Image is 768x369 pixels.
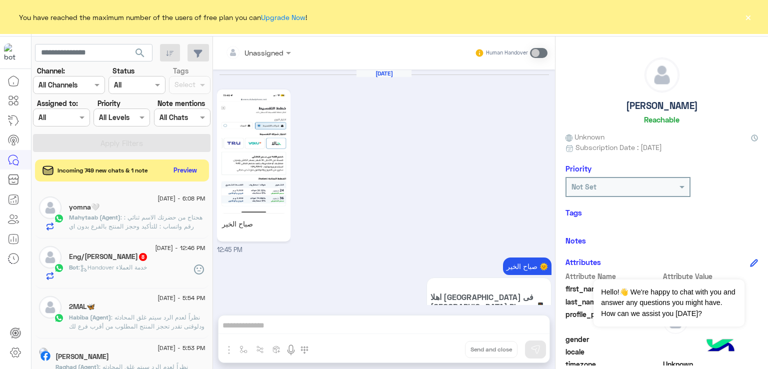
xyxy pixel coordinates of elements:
[565,257,601,266] h6: Attributes
[78,263,147,271] span: : Handover خدمة العملاء
[565,131,604,142] span: Unknown
[157,194,205,203] span: [DATE] - 6:08 PM
[565,346,661,357] span: locale
[465,341,517,358] button: Send and close
[157,343,205,352] span: [DATE] - 5:53 PM
[169,163,201,177] button: Preview
[39,347,48,356] img: picture
[645,58,679,92] img: defaultAdmin.png
[69,203,99,211] h5: yomna🤍
[139,253,147,261] span: 8
[663,334,758,344] span: null
[4,43,22,61] img: 1403182699927242
[157,98,205,108] label: Note mentions
[69,252,148,261] h5: Eng/Ahmed Eissa
[626,100,698,111] h5: [PERSON_NAME]
[155,243,205,252] span: [DATE] - 12:46 PM
[644,115,679,124] h6: Reachable
[593,279,744,326] span: Hello!👋 We're happy to chat with you and answer any questions you might have. How can we assist y...
[54,313,64,323] img: WhatsApp
[57,166,147,175] span: Incoming 749 new chats & 1 note
[565,283,661,294] span: first_name
[97,98,120,108] label: Priority
[69,313,111,321] span: Habiba (Agent)
[575,142,662,152] span: Subscription Date : [DATE]
[39,196,61,219] img: defaultAdmin.png
[219,92,288,213] img: 1825754451344235.jpg
[19,12,307,22] span: You have reached the maximum number of the users of free plan you can !
[261,13,305,21] a: Upgrade Now
[54,263,64,273] img: WhatsApp
[33,134,210,152] button: Apply Filters
[39,296,61,318] img: defaultAdmin.png
[134,47,146,59] span: search
[69,213,120,221] span: Mahytaab (Agent)
[565,309,661,332] span: profile_pic
[40,351,50,361] img: Facebook
[703,329,738,364] img: hulul-logo.png
[112,65,134,76] label: Status
[663,346,758,357] span: null
[565,236,586,245] h6: Notes
[157,293,205,302] span: [DATE] - 5:54 PM
[69,302,95,311] h5: 2MAL🦋
[217,89,290,241] a: صباح الخير
[565,334,661,344] span: gender
[430,292,547,339] span: اهلا [GEOGRAPHIC_DATA] فى [GEOGRAPHIC_DATA] Phone 📱 لتصفح الخدمات والمنتجات وأحدث العروض لدى [PER...
[69,263,78,271] span: Bot
[69,213,202,248] span: هحتاج من حضرتك الاسم ثنائي : رقم واتساب : للتأكيد وحجز المنتج بالفرع بدون اي رسوم لضمان ثبات السع...
[39,246,61,268] img: defaultAdmin.png
[743,12,753,22] button: ×
[217,246,242,253] span: 12:45 PM
[128,44,152,65] button: search
[37,98,78,108] label: Assigned to:
[503,257,551,275] p: 2/9/2025, 12:45 PM
[219,216,288,231] p: صباح الخير
[55,352,109,361] h5: Noha Mustafa
[565,271,661,281] span: Attribute Name
[486,49,528,57] small: Human Handover
[565,208,758,217] h6: Tags
[54,213,64,223] img: WhatsApp
[565,164,591,173] h6: Priority
[565,296,661,307] span: last_name
[37,65,65,76] label: Channel:
[356,70,411,77] h6: [DATE]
